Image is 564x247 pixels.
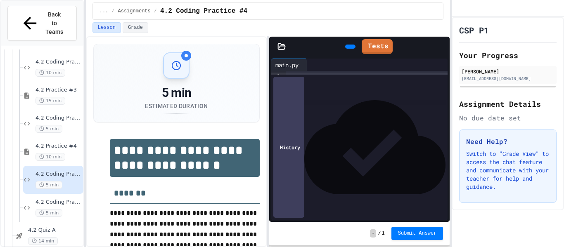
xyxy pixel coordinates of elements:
div: History [273,77,304,218]
span: Submit Answer [398,230,437,237]
div: main.py [271,59,307,71]
span: 14 min [28,237,58,245]
span: 4.2 Quiz A [28,227,82,234]
span: 4.2 Coding Practice #4 [160,6,247,16]
span: / [378,230,381,237]
span: Back to Teams [45,10,64,36]
div: main.py [271,61,303,69]
h1: CSP P1 [459,24,489,36]
span: 10 min [36,153,65,161]
div: 1 [271,73,282,81]
span: 4.2 Practice #3 [36,87,82,94]
h2: Your Progress [459,49,557,61]
button: Grade [123,22,148,33]
span: 1 [382,230,385,237]
div: Estimated Duration [145,102,208,110]
h3: Need Help? [466,136,550,146]
h2: Assignment Details [459,98,557,110]
button: Submit Answer [391,227,443,240]
span: ... [100,8,109,14]
span: Assignments [118,8,151,14]
button: Lesson [92,22,121,33]
span: 5 min [36,125,62,133]
p: Switch to "Grade View" to access the chat feature and communicate with your teacher for help and ... [466,150,550,191]
span: 10 min [36,69,65,77]
a: Tests [362,39,393,54]
span: / [154,8,157,14]
span: / [111,8,114,14]
span: 15 min [36,97,65,105]
div: [EMAIL_ADDRESS][DOMAIN_NAME] [462,75,554,82]
span: 4.2 Practice #4 [36,143,82,150]
div: [PERSON_NAME] [462,68,554,75]
span: 4.2 Coding Practice #5 [36,199,82,206]
div: No due date set [459,113,557,123]
span: 4.2 Coding Practice #4 [36,171,82,178]
span: 5 min [36,181,62,189]
button: Back to Teams [7,6,77,41]
div: 5 min [145,85,208,100]
span: 4.2 Coding Practice #2 [36,59,82,66]
span: 5 min [36,209,62,217]
span: 4.2 Coding Practice #3 [36,115,82,122]
span: - [370,229,376,238]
